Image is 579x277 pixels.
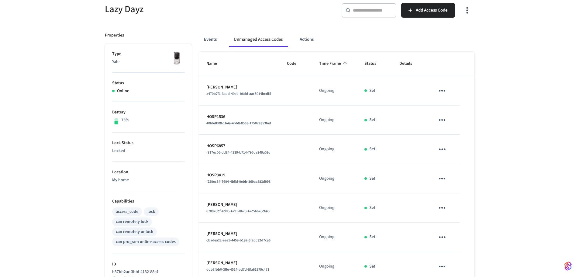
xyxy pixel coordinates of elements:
h5: Lazy Dayz [105,3,286,16]
div: lock [147,209,155,215]
p: Battery [112,109,184,116]
p: Online [117,88,129,94]
p: Status [112,80,184,86]
span: cbadea22-eae1-4459-b192-6f2dc32d7ca6 [206,238,271,243]
button: Actions [295,32,319,47]
p: Capabilities [112,198,184,205]
p: Lock Status [112,140,184,146]
span: a470b7f1-3add-40eb-b8dd-aac5014bcdf5 [206,91,271,96]
p: Type [112,51,184,57]
div: can program online access codes [116,239,176,245]
p: [PERSON_NAME] [206,202,272,208]
p: 73% [121,117,129,123]
p: Set [369,88,375,94]
span: Code [287,59,304,68]
p: [PERSON_NAME] [206,84,272,91]
p: Set [369,117,375,123]
p: HOSP1536 [206,114,272,120]
button: Unmanaged Access Codes [229,32,288,47]
img: SeamLogoGradient.69752ec5.svg [564,261,572,271]
span: ddb3fbb0-3ffe-4514-bd7d-8fa61979c471 [206,267,269,272]
p: HOSP6857 [206,143,272,149]
p: Locked [112,148,184,154]
p: Location [112,169,184,175]
span: Details [399,59,420,68]
span: Name [206,59,225,68]
button: Add Access Code [401,3,455,18]
div: ant example [199,32,474,47]
p: Yale [112,59,184,65]
p: ID [112,261,184,268]
p: [PERSON_NAME] [206,231,272,237]
p: Set [369,263,375,270]
p: Set [369,146,375,152]
span: 670828bf-ed05-4291-8678-42c56678c6a3 [206,209,270,214]
td: Ongoing [312,193,357,223]
td: Ongoing [312,135,357,164]
button: Events [199,32,222,47]
span: Time Frame [319,59,349,68]
span: 406bdb08-1b4a-4bb8-8563-17507e353bef [206,121,271,126]
span: Status [364,59,384,68]
p: My home [112,177,184,183]
div: can remotely lock [116,219,148,225]
td: Ongoing [312,106,357,135]
p: Set [369,234,375,240]
p: Set [369,175,375,182]
td: Ongoing [312,76,357,106]
div: can remotely unlock [116,229,153,235]
p: [PERSON_NAME] [206,260,272,266]
p: HOSP3415 [206,172,272,178]
p: Properties [105,32,124,39]
span: f317ec06-dd84-4239-b714-795da349a02c [206,150,270,155]
span: f229ec34-7694-4b5d-9ebb-369aa883d998 [206,179,271,184]
p: Set [369,205,375,211]
div: access_code [116,209,138,215]
span: Add Access Code [416,6,448,14]
img: Yale Assure Touchscreen Wifi Smart Lock, Satin Nickel, Front [169,51,184,66]
td: Ongoing [312,164,357,193]
td: Ongoing [312,223,357,252]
